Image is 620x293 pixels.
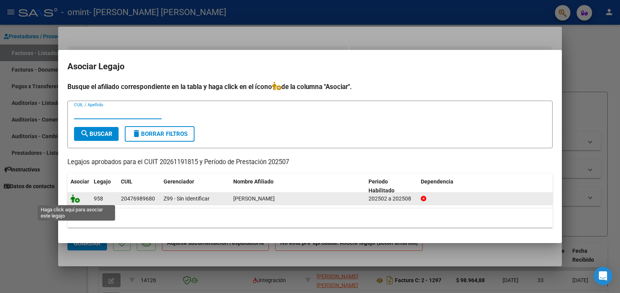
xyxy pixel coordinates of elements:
[121,194,155,203] div: 20476989680
[80,130,112,137] span: Buscar
[71,178,89,185] span: Asociar
[594,267,612,285] div: Open Intercom Messenger
[160,173,230,199] datatable-header-cell: Gerenciador
[132,130,188,137] span: Borrar Filtros
[230,173,365,199] datatable-header-cell: Nombre Afiliado
[365,173,418,199] datatable-header-cell: Periodo Habilitado
[118,173,160,199] datatable-header-cell: CUIL
[164,178,194,185] span: Gerenciador
[132,129,141,138] mat-icon: delete
[121,178,133,185] span: CUIL
[67,173,91,199] datatable-header-cell: Asociar
[125,126,195,142] button: Borrar Filtros
[74,127,119,141] button: Buscar
[67,158,553,167] p: Legajos aprobados para el CUIT 20261191815 y Período de Prestación 202507
[233,195,275,202] span: FACENDINI VALENTIN GABRIEL
[164,195,210,202] span: Z99 - Sin Identificar
[67,59,553,74] h2: Asociar Legajo
[421,178,453,185] span: Dependencia
[369,194,415,203] div: 202502 a 202508
[418,173,553,199] datatable-header-cell: Dependencia
[369,178,394,194] span: Periodo Habilitado
[67,208,553,228] div: 1 registros
[233,178,274,185] span: Nombre Afiliado
[80,129,90,138] mat-icon: search
[94,195,103,202] span: 958
[91,173,118,199] datatable-header-cell: Legajo
[67,82,553,92] h4: Busque el afiliado correspondiente en la tabla y haga click en el ícono de la columna "Asociar".
[94,178,111,185] span: Legajo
